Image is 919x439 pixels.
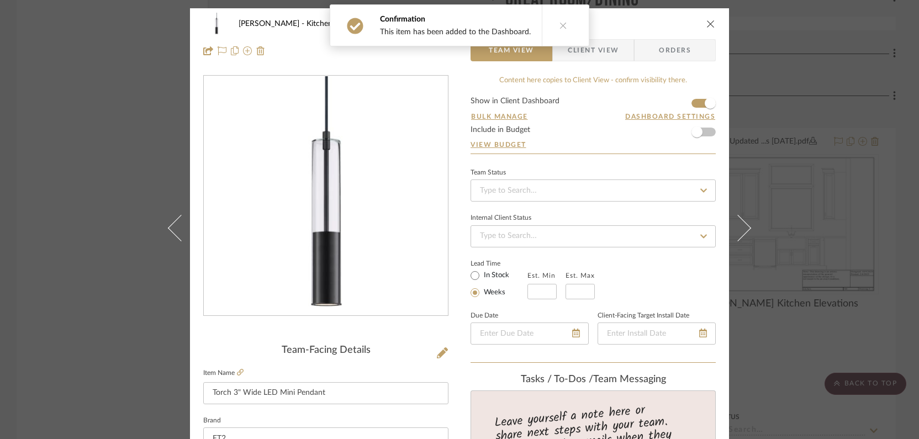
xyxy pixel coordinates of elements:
div: team Messaging [471,374,716,386]
img: 46759aea-ff90-401c-8667-6e18caeeda83_48x40.jpg [203,13,230,35]
label: Est. Min [527,272,556,279]
label: Weeks [482,288,505,298]
a: View Budget [471,140,716,149]
label: Item Name [203,368,244,378]
mat-radio-group: Select item type [471,268,527,299]
input: Type to Search… [471,179,716,202]
img: 46759aea-ff90-401c-8667-6e18caeeda83_436x436.jpg [206,76,446,316]
span: [PERSON_NAME] [239,20,307,28]
div: This item has been added to the Dashboard. [380,27,531,37]
span: Orders [647,39,703,61]
input: Type to Search… [471,225,716,247]
button: close [706,19,716,29]
span: Tasks / To-Dos / [521,374,593,384]
img: Remove from project [256,46,265,55]
label: Est. Max [566,272,595,279]
label: Brand [203,418,221,424]
div: Team-Facing Details [203,345,448,357]
input: Enter Item Name [203,382,448,404]
label: Client-Facing Target Install Date [598,313,689,319]
label: Due Date [471,313,498,319]
div: 0 [204,76,448,316]
div: Team Status [471,170,506,176]
div: Internal Client Status [471,215,531,221]
input: Enter Install Date [598,322,716,345]
label: In Stock [482,271,509,281]
div: Confirmation [380,14,531,25]
label: Lead Time [471,258,527,268]
button: Bulk Manage [471,112,529,121]
span: Client View [568,39,619,61]
div: Content here copies to Client View - confirm visibility there. [471,75,716,86]
span: Kitchen [307,20,340,28]
input: Enter Due Date [471,322,589,345]
button: Dashboard Settings [625,112,716,121]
